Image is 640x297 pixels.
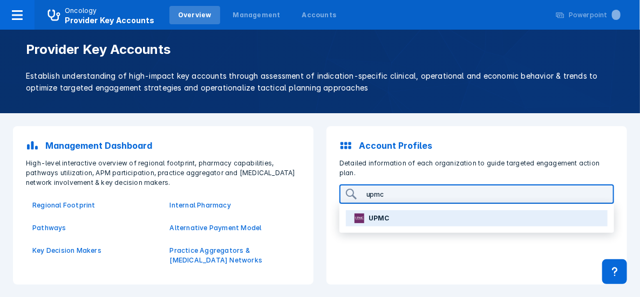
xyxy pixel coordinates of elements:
span: Provider Key Accounts [65,16,154,25]
a: View All Accounts [333,210,621,233]
input: Search accounts [362,185,613,203]
p: Account Profiles [359,139,432,152]
button: UPMC [346,210,608,226]
p: Management Dashboard [45,139,152,152]
p: High-level interactive overview of regional footprint, pharmacy capabilities, pathways utilizatio... [19,158,307,188]
a: Accounts [294,6,345,24]
p: UPMC [369,213,390,223]
a: Management Dashboard [19,133,307,158]
div: Overview [178,10,212,20]
div: Accounts [302,10,337,20]
div: Management [233,10,281,20]
div: Contact Support [602,259,627,284]
a: Internal Pharmacy [170,201,295,210]
a: Overview [169,6,220,24]
h1: Provider Key Accounts [26,42,614,57]
a: Key Decision Makers [32,246,157,255]
a: Account Profiles [333,133,621,158]
p: Establish understanding of high-impact key accounts through assessment of indication-specific cli... [26,70,614,94]
img: upmc.png [355,213,364,223]
a: Pathways [32,223,157,233]
a: Management [224,6,289,24]
a: Practice Aggregators & [MEDICAL_DATA] Networks [170,246,295,265]
a: Regional Footprint [32,201,157,210]
a: Alternative Payment Model [170,223,295,233]
div: Powerpoint [569,10,621,20]
p: Detailed information of each organization to guide targeted engagement action plan. [333,158,621,178]
p: Oncology [65,6,97,16]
